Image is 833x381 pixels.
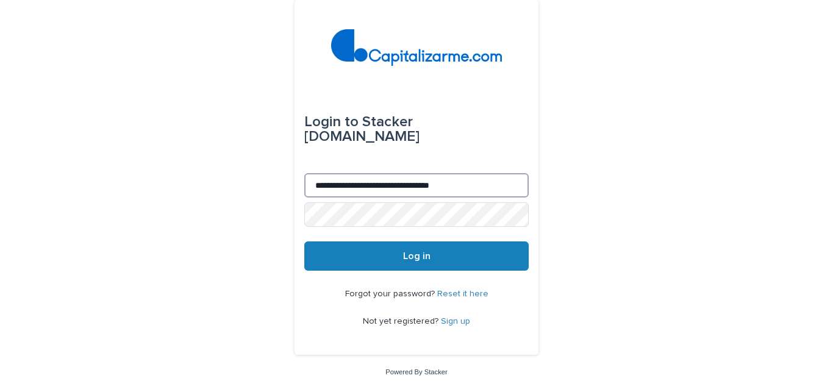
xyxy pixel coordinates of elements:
[304,241,529,271] button: Log in
[437,290,488,298] a: Reset it here
[345,290,437,298] span: Forgot your password?
[441,317,470,326] a: Sign up
[403,251,431,261] span: Log in
[304,105,529,154] div: Stacker [DOMAIN_NAME]
[363,317,441,326] span: Not yet registered?
[385,368,447,376] a: Powered By Stacker
[331,29,502,66] img: 4arMvv9wSvmHTHbXwTim
[304,115,359,129] span: Login to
